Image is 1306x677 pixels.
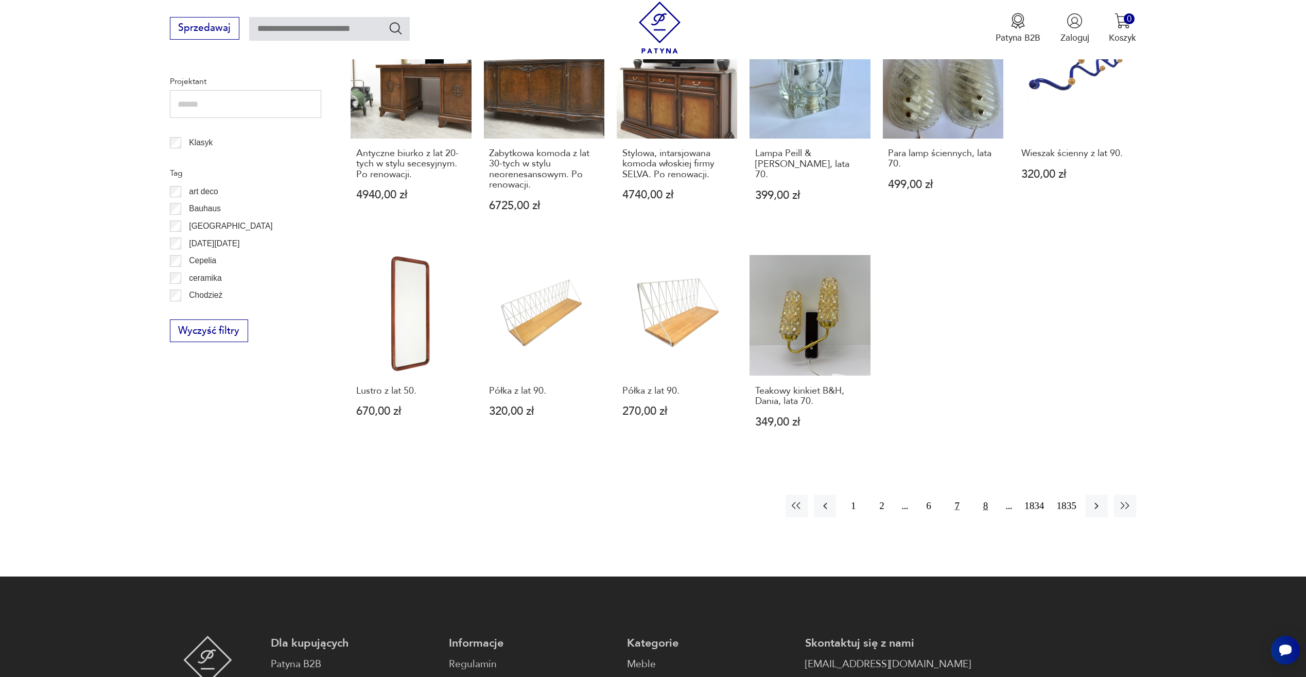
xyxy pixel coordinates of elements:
[170,17,239,40] button: Sprzedawaj
[755,417,865,428] p: 349,00 zł
[356,386,466,396] h3: Lustro z lat 50.
[755,386,865,407] h3: Teakowy kinkiet B&H, Dania, lata 70.
[750,255,870,451] a: Teakowy kinkiet B&H, Dania, lata 70.Teakowy kinkiet B&H, Dania, lata 70.349,00 zł
[805,657,971,672] a: [EMAIL_ADDRESS][DOMAIN_NAME]
[489,406,599,417] p: 320,00 zł
[750,18,870,235] a: Lampa Peill & Putzler, lata 70.Lampa Peill & [PERSON_NAME], lata 70.399,00 zł
[170,319,248,342] button: Wyczyść filtry
[489,386,599,396] h3: Półka z lat 90.
[189,272,221,285] p: ceramika
[755,148,865,180] h3: Lampa Peill & [PERSON_NAME], lata 70.
[627,657,793,672] a: Meble
[996,32,1040,44] p: Patyna B2B
[189,219,272,233] p: [GEOGRAPHIC_DATA]
[170,166,321,180] p: Tag
[484,18,604,235] a: Zabytkowa komoda z lat 30-tych w stylu neorenesansowym. Po renowacji.Zabytkowa komoda z lat 30-ty...
[1016,18,1136,235] a: Wieszak ścienny z lat 90.Wieszak ścienny z lat 90.320,00 zł
[805,636,971,651] p: Skontaktuj się z nami
[1060,32,1089,44] p: Zaloguj
[351,18,471,235] a: Antyczne biurko z lat 20-tych w stylu secesyjnym. Po renowacji.Antyczne biurko z lat 20-tych w st...
[189,136,213,149] p: Klasyk
[189,202,221,215] p: Bauhaus
[271,636,437,651] p: Dla kupujących
[189,306,220,319] p: Ćmielów
[356,148,466,180] h3: Antyczne biurko z lat 20-tych w stylu secesyjnym. Po renowacji.
[870,495,893,517] button: 2
[1109,32,1136,44] p: Koszyk
[888,179,998,190] p: 499,00 zł
[449,636,615,651] p: Informacje
[170,25,239,33] a: Sprzedawaj
[484,255,604,451] a: Półka z lat 90.Półka z lat 90.320,00 zł
[189,185,218,198] p: art deco
[918,495,940,517] button: 6
[946,495,968,517] button: 7
[883,18,1003,235] a: Para lamp ściennych, lata 70.Para lamp ściennych, lata 70.499,00 zł
[1124,13,1135,24] div: 0
[189,237,239,250] p: [DATE][DATE]
[1010,13,1026,29] img: Ikona medalu
[356,406,466,417] p: 670,00 zł
[189,254,216,267] p: Cepelia
[1067,13,1083,29] img: Ikonka użytkownika
[996,13,1040,44] a: Ikona medaluPatyna B2B
[1021,148,1131,159] h3: Wieszak ścienny z lat 90.
[634,2,686,54] img: Patyna - sklep z meblami i dekoracjami vintage
[170,75,321,88] p: Projektant
[627,636,793,651] p: Kategorie
[1021,495,1047,517] button: 1834
[1053,495,1079,517] button: 1835
[842,495,864,517] button: 1
[622,386,732,396] h3: Półka z lat 90.
[449,657,615,672] a: Regulamin
[996,13,1040,44] button: Patyna B2B
[489,148,599,191] h3: Zabytkowa komoda z lat 30-tych w stylu neorenesansowym. Po renowacji.
[189,289,222,302] p: Chodzież
[388,21,403,36] button: Szukaj
[974,495,997,517] button: 8
[755,190,865,201] p: 399,00 zł
[356,190,466,200] p: 4940,00 zł
[489,200,599,211] p: 6725,00 zł
[622,190,732,200] p: 4740,00 zł
[622,406,732,417] p: 270,00 zł
[271,657,437,672] a: Patyna B2B
[1109,13,1136,44] button: 0Koszyk
[617,18,737,235] a: Stylowa, intarsjowana komoda włoskiej firmy SELVA. Po renowacji.Stylowa, intarsjowana komoda włos...
[1115,13,1130,29] img: Ikona koszyka
[351,255,471,451] a: Lustro z lat 50.Lustro z lat 50.670,00 zł
[1060,13,1089,44] button: Zaloguj
[1271,636,1300,665] iframe: Smartsupp widget button
[1021,169,1131,180] p: 320,00 zł
[888,148,998,170] h3: Para lamp ściennych, lata 70.
[617,255,737,451] a: Półka z lat 90.Półka z lat 90.270,00 zł
[622,148,732,180] h3: Stylowa, intarsjowana komoda włoskiej firmy SELVA. Po renowacji.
